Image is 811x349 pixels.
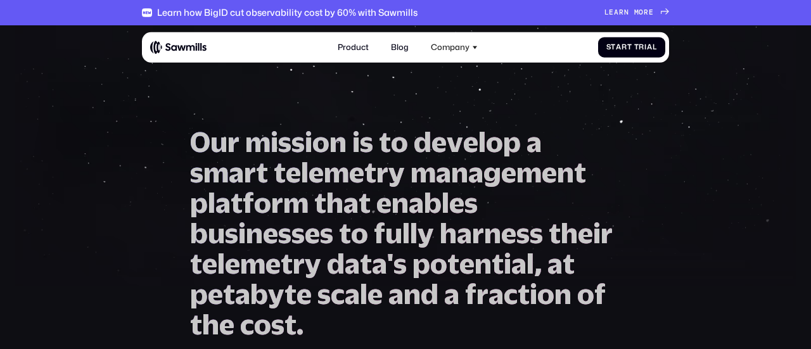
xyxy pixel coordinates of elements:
[281,248,293,279] span: t
[622,43,627,51] span: r
[411,157,436,187] span: m
[250,279,268,309] span: b
[424,187,442,218] span: b
[598,37,665,58] a: StartTrial
[609,8,614,16] span: e
[309,157,324,187] span: e
[208,218,225,248] span: u
[518,279,530,309] span: t
[563,248,575,279] span: t
[430,248,447,279] span: o
[465,279,476,309] span: f
[320,218,333,248] span: s
[561,218,578,248] span: h
[208,279,223,309] span: e
[504,248,511,279] span: i
[472,218,484,248] span: r
[349,157,364,187] span: e
[504,279,518,309] span: c
[634,8,639,16] span: m
[616,43,622,51] span: a
[339,218,351,248] span: t
[475,248,492,279] span: n
[431,127,447,157] span: e
[410,218,418,248] span: l
[468,157,483,187] span: a
[157,7,418,18] div: Learn how BigID cut observability cost by 60% with Sawmills
[245,127,271,157] span: m
[208,187,215,218] span: l
[297,309,303,339] span: .
[243,187,254,218] span: f
[229,157,244,187] span: a
[574,157,586,187] span: t
[412,248,430,279] span: p
[331,36,374,58] a: Product
[501,157,516,187] span: e
[577,279,594,309] span: o
[271,127,278,157] span: i
[240,248,265,279] span: m
[278,218,291,248] span: s
[537,279,554,309] span: o
[402,218,410,248] span: l
[284,309,297,339] span: t
[418,218,434,248] span: y
[314,187,326,218] span: t
[388,157,405,187] span: y
[268,279,284,309] span: y
[594,279,606,309] span: f
[624,8,629,16] span: n
[644,43,647,51] span: i
[557,157,574,187] span: n
[516,157,542,187] span: m
[614,8,619,16] span: a
[578,218,593,248] span: e
[527,248,534,279] span: l
[227,127,239,157] span: r
[530,279,537,309] span: i
[534,248,542,279] span: ,
[327,248,345,279] span: d
[604,8,669,16] a: Learnmore
[492,248,504,279] span: t
[649,8,654,16] span: e
[297,279,312,309] span: e
[343,187,359,218] span: a
[404,279,421,309] span: n
[606,43,611,51] span: S
[331,279,345,309] span: c
[215,187,231,218] span: a
[376,187,392,218] span: e
[542,157,557,187] span: e
[653,43,657,51] span: l
[240,309,254,339] span: c
[511,248,527,279] span: a
[278,127,291,157] span: s
[265,248,281,279] span: e
[190,279,208,309] span: p
[483,157,501,187] span: g
[284,279,297,309] span: t
[388,279,404,309] span: a
[440,218,457,248] span: h
[360,127,373,157] span: s
[530,218,543,248] span: s
[374,218,385,248] span: f
[478,127,486,157] span: l
[409,187,424,218] span: a
[329,127,347,157] span: n
[393,248,407,279] span: s
[447,248,459,279] span: t
[634,43,639,51] span: T
[464,187,478,218] span: s
[271,309,284,339] span: s
[501,218,516,248] span: e
[202,248,217,279] span: e
[190,309,202,339] span: t
[516,218,530,248] span: s
[293,248,305,279] span: r
[305,218,320,248] span: e
[611,43,616,51] span: t
[202,309,219,339] span: h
